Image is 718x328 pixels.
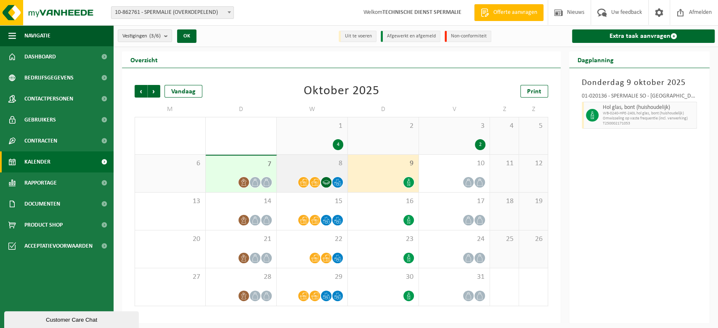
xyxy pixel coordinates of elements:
span: Documenten [24,193,60,214]
span: 29 [281,272,343,282]
span: Hol glas, bont (huishoudelijk) [603,104,694,111]
span: 11 [494,159,514,168]
div: Vandaag [164,85,202,98]
span: 8 [281,159,343,168]
span: 23 [352,235,414,244]
div: 2 [475,139,485,150]
span: Vorige [135,85,147,98]
span: 30 [352,272,414,282]
span: 19 [523,197,543,206]
span: 2 [352,122,414,131]
span: Acceptatievoorwaarden [24,235,93,257]
span: 14 [210,197,272,206]
span: 13 [139,197,201,206]
span: 1 [281,122,343,131]
span: 27 [139,272,201,282]
span: Bedrijfsgegevens [24,67,74,88]
span: 31 [423,272,485,282]
span: 21 [210,235,272,244]
span: Kalender [24,151,50,172]
span: 15 [281,197,343,206]
li: Afgewerkt en afgemeld [381,31,440,42]
span: 6 [139,159,201,168]
a: Offerte aanvragen [474,4,543,21]
h2: Dagplanning [569,51,622,68]
li: Non-conformiteit [445,31,491,42]
span: 5 [523,122,543,131]
span: Navigatie [24,25,50,46]
span: 4 [494,122,514,131]
span: Gebruikers [24,109,56,130]
span: 16 [352,197,414,206]
h3: Donderdag 9 oktober 2025 [582,77,697,89]
span: Dashboard [24,46,56,67]
span: Rapportage [24,172,57,193]
td: Z [519,102,548,117]
div: Oktober 2025 [303,85,379,98]
span: 7 [210,160,272,169]
span: 17 [423,197,485,206]
span: 18 [494,197,514,206]
span: 3 [423,122,485,131]
div: 01-020136 - SPERMALIE SO - [GEOGRAPHIC_DATA] [582,93,697,102]
td: D [348,102,419,117]
span: 26 [523,235,543,244]
span: Contracten [24,130,57,151]
span: Contactpersonen [24,88,73,109]
span: Offerte aanvragen [491,8,539,17]
h2: Overzicht [122,51,166,68]
td: Z [490,102,519,117]
span: 25 [494,235,514,244]
span: T250002171053 [603,121,694,126]
td: D [206,102,277,117]
td: W [277,102,348,117]
span: WB-0240-HPE-240L hol glas, bont (huishoudelijk) [603,111,694,116]
strong: TECHNISCHE DIENST SPERMALIE [382,9,461,16]
span: Product Shop [24,214,63,235]
span: 10-862761 - SPERMALIE (OVERKOEPELEND) [111,6,234,19]
span: 20 [139,235,201,244]
span: 28 [210,272,272,282]
iframe: chat widget [4,309,140,328]
li: Uit te voeren [339,31,376,42]
td: V [419,102,490,117]
span: Vestigingen [122,30,161,42]
span: 10 [423,159,485,168]
span: 24 [423,235,485,244]
span: Print [527,88,541,95]
button: OK [177,29,196,43]
a: Extra taak aanvragen [572,29,715,43]
a: Print [520,85,548,98]
button: Vestigingen(3/6) [118,29,172,42]
span: Omwisseling op vaste frequentie (incl. verwerking) [603,116,694,121]
span: 10-862761 - SPERMALIE (OVERKOEPELEND) [111,7,233,19]
span: Volgende [148,85,160,98]
span: 12 [523,159,543,168]
div: 4 [333,139,343,150]
span: 22 [281,235,343,244]
span: 9 [352,159,414,168]
count: (3/6) [149,33,161,39]
td: M [135,102,206,117]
